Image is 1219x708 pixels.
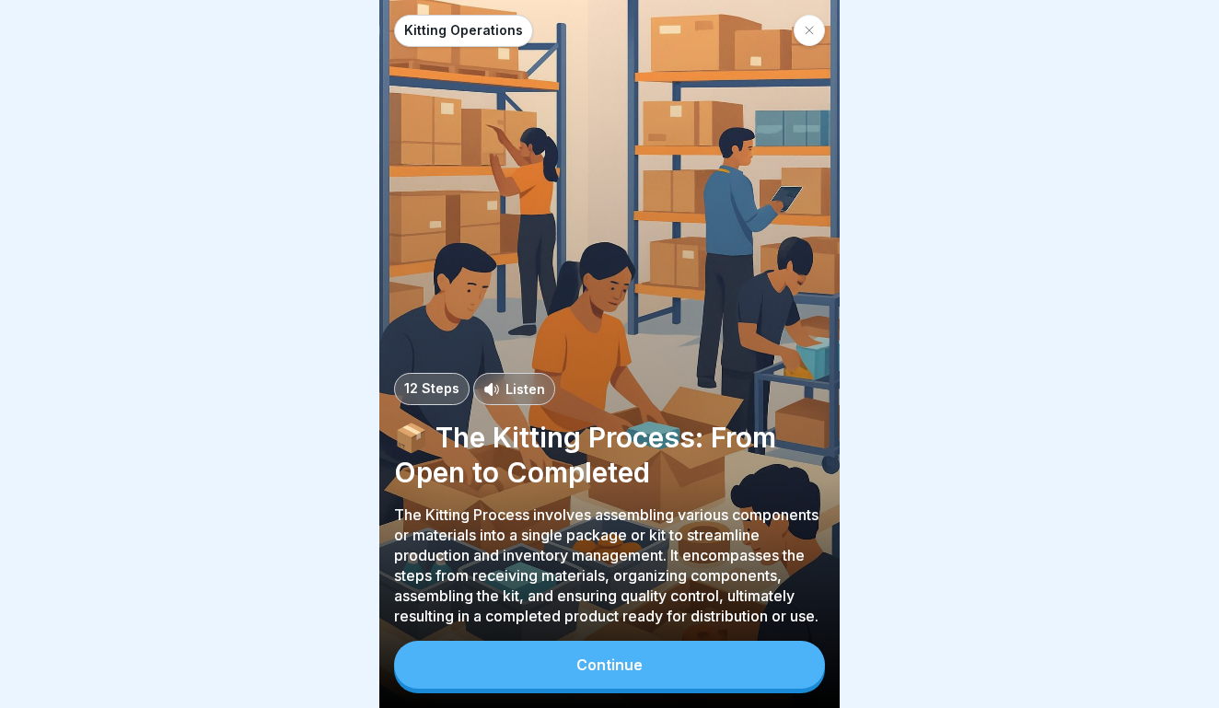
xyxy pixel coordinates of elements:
[576,656,643,673] div: Continue
[394,420,825,490] p: 📦 The Kitting Process: From Open to Completed
[394,641,825,689] button: Continue
[394,505,825,626] p: The Kitting Process involves assembling various components or materials into a single package or ...
[404,381,459,397] p: 12 Steps
[505,379,545,399] p: Listen
[404,23,523,39] p: Kitting Operations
